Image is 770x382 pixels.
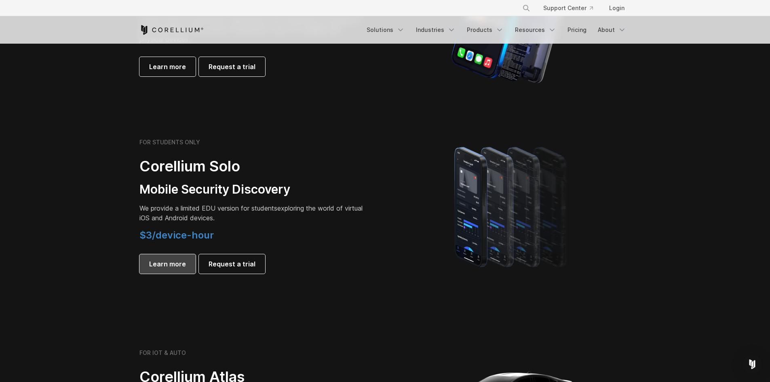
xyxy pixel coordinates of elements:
[139,57,196,76] a: Learn more
[139,157,366,175] h2: Corellium Solo
[593,23,631,37] a: About
[743,355,762,374] div: Open Intercom Messenger
[209,259,255,269] span: Request a trial
[563,23,591,37] a: Pricing
[139,204,277,212] span: We provide a limited EDU version for students
[362,23,409,37] a: Solutions
[603,1,631,15] a: Login
[139,182,366,197] h3: Mobile Security Discovery
[537,1,599,15] a: Support Center
[411,23,460,37] a: Industries
[510,23,561,37] a: Resources
[199,254,265,274] a: Request a trial
[209,62,255,72] span: Request a trial
[139,25,204,35] a: Corellium Home
[139,254,196,274] a: Learn more
[519,1,534,15] button: Search
[139,229,214,241] span: $3/device-hour
[139,349,186,357] h6: FOR IOT & AUTO
[139,203,366,223] p: exploring the world of virtual iOS and Android devices.
[149,259,186,269] span: Learn more
[139,139,200,146] h6: FOR STUDENTS ONLY
[513,1,631,15] div: Navigation Menu
[438,135,586,277] img: A lineup of four iPhone models becoming more gradient and blurred
[199,57,265,76] a: Request a trial
[462,23,508,37] a: Products
[362,23,631,37] div: Navigation Menu
[149,62,186,72] span: Learn more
